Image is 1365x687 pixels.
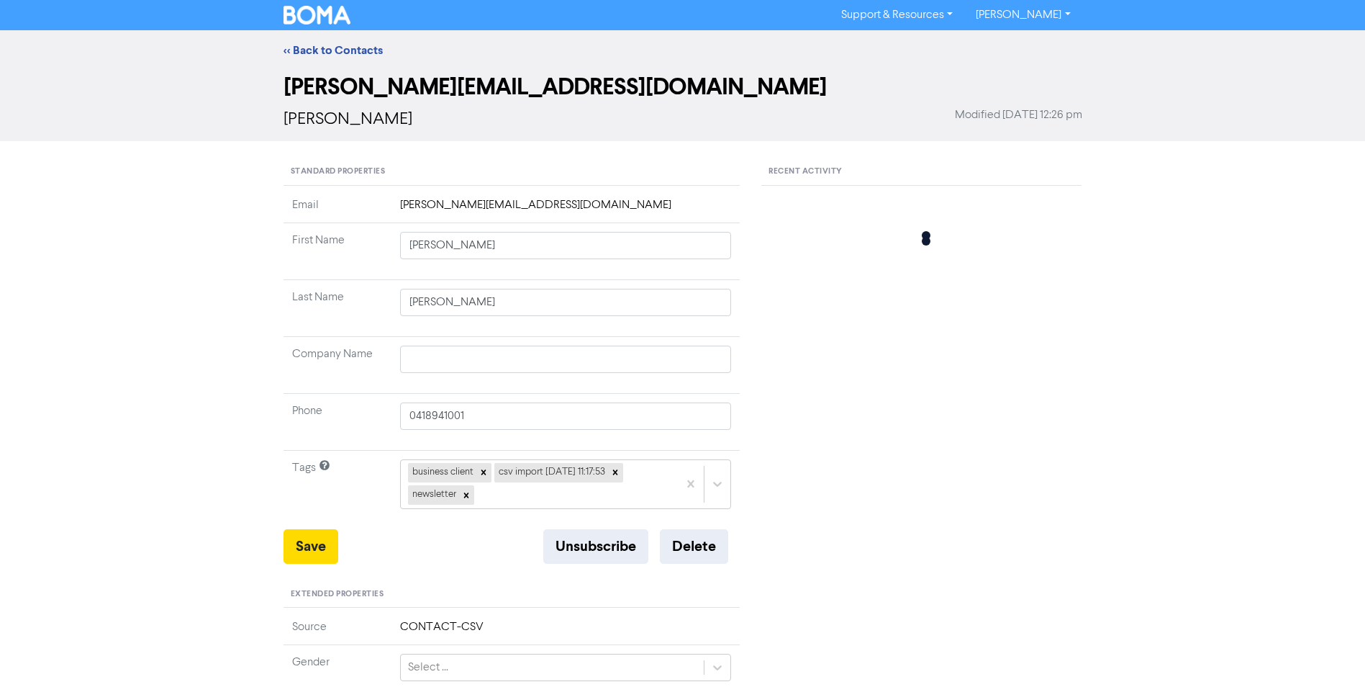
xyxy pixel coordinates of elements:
[955,107,1082,124] span: Modified [DATE] 12:26 pm
[284,581,740,609] div: Extended Properties
[284,451,391,529] td: Tags
[284,394,391,451] td: Phone
[964,4,1081,27] a: [PERSON_NAME]
[284,197,391,223] td: Email
[284,529,338,564] button: Save
[1293,618,1365,687] iframe: Chat Widget
[391,197,740,223] td: [PERSON_NAME][EMAIL_ADDRESS][DOMAIN_NAME]
[284,73,1082,101] h2: [PERSON_NAME][EMAIL_ADDRESS][DOMAIN_NAME]
[284,337,391,394] td: Company Name
[284,43,383,58] a: << Back to Contacts
[408,659,448,676] div: Select ...
[284,158,740,186] div: Standard Properties
[408,463,476,482] div: business client
[761,158,1081,186] div: Recent Activity
[284,223,391,280] td: First Name
[830,4,964,27] a: Support & Resources
[408,485,458,504] div: newsletter
[391,619,740,645] td: CONTACT-CSV
[494,463,607,482] div: csv import [DATE] 11:17:53
[660,529,728,564] button: Delete
[543,529,648,564] button: Unsubscribe
[284,280,391,337] td: Last Name
[284,111,412,128] span: [PERSON_NAME]
[284,619,391,645] td: Source
[284,6,351,24] img: BOMA Logo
